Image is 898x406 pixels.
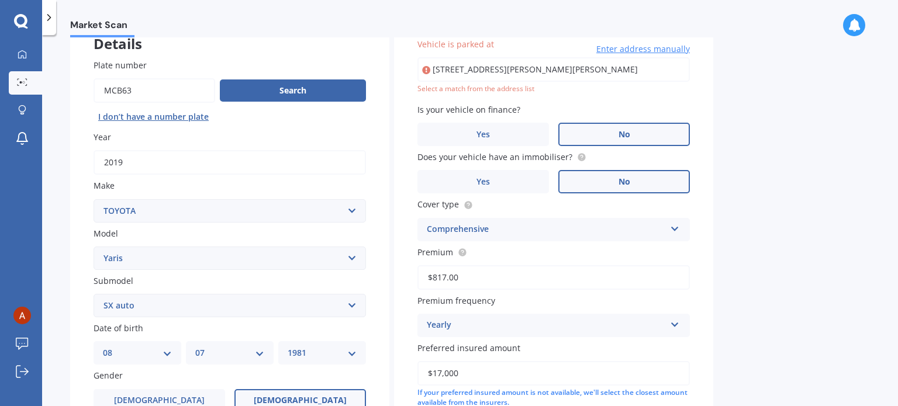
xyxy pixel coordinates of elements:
[94,107,213,126] button: I don’t have a number plate
[94,275,133,286] span: Submodel
[254,395,347,405] span: [DEMOGRAPHIC_DATA]
[94,150,366,175] input: YYYY
[417,57,690,82] input: Enter address
[619,130,630,140] span: No
[220,79,366,102] button: Search
[94,60,147,71] span: Plate number
[427,318,665,332] div: Yearly
[619,177,630,187] span: No
[417,39,494,50] span: Vehicle is parked at
[13,307,31,324] img: ACg8ocIoxLyI-hZgYaP5EYpim-5aNfbQD4SGdppWdKckCJarnDGaEA=s96-c
[476,177,490,187] span: Yes
[596,43,690,55] span: Enter address manually
[417,151,572,162] span: Does your vehicle have an immobiliser?
[417,342,520,353] span: Preferred insured amount
[417,104,520,115] span: Is your vehicle on finance?
[94,181,115,192] span: Make
[417,265,690,290] input: Enter premium
[417,199,459,210] span: Cover type
[417,247,453,258] span: Premium
[417,295,495,306] span: Premium frequency
[94,78,215,103] input: Enter plate number
[427,223,665,237] div: Comprehensive
[94,228,118,239] span: Model
[417,361,690,386] input: Enter amount
[94,131,111,143] span: Year
[94,370,123,381] span: Gender
[114,395,205,405] span: [DEMOGRAPHIC_DATA]
[70,19,134,35] span: Market Scan
[476,130,490,140] span: Yes
[94,322,143,334] span: Date of birth
[417,84,690,94] div: Select a match from the address list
